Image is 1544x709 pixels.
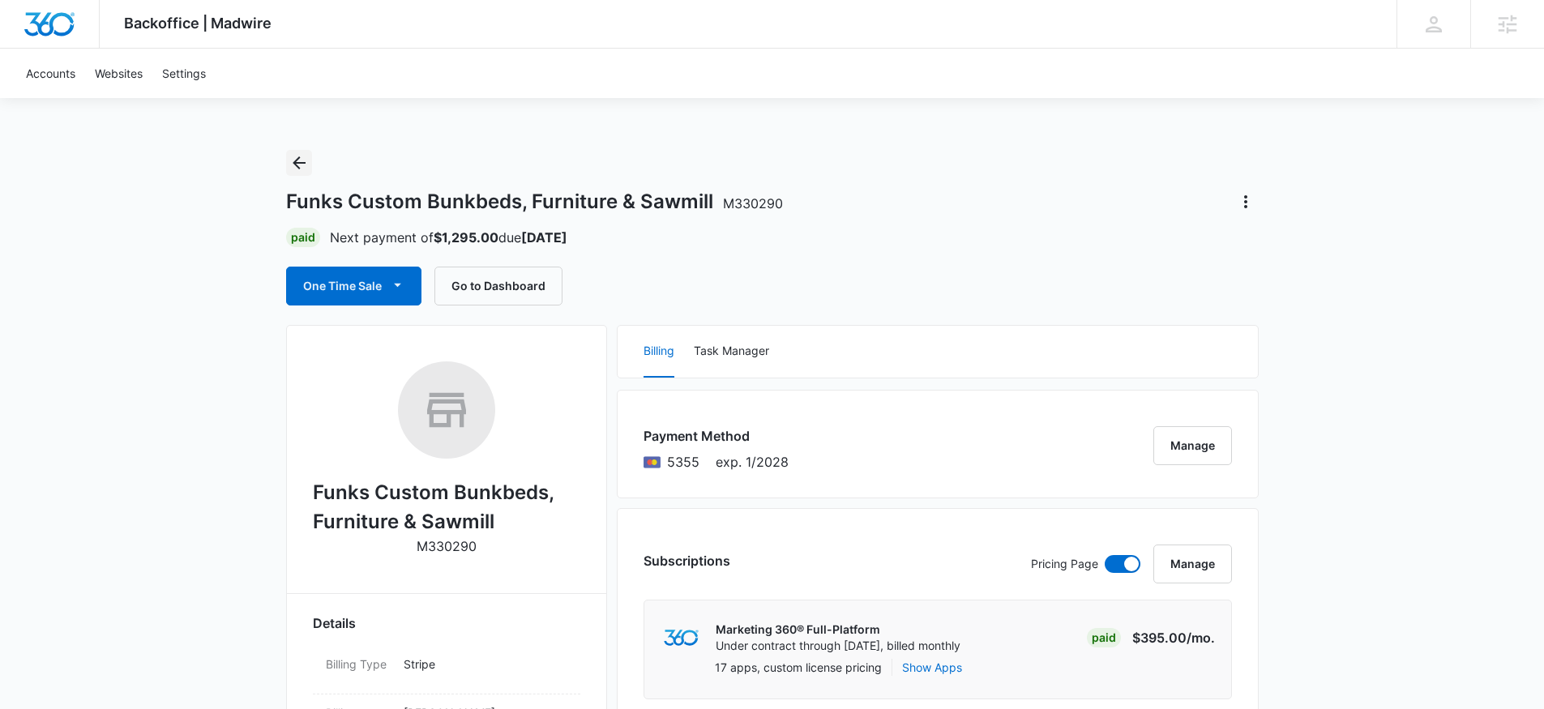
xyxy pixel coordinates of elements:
span: Details [313,613,356,633]
div: Domain Overview [62,96,145,106]
div: Paid [1087,628,1121,647]
button: Back [286,150,312,176]
p: M330290 [417,536,477,556]
span: Backoffice | Madwire [124,15,272,32]
p: $395.00 [1132,628,1215,647]
img: tab_domain_overview_orange.svg [44,94,57,107]
div: Paid [286,228,320,247]
p: Stripe [404,656,567,673]
span: /mo. [1187,630,1215,646]
button: One Time Sale [286,267,421,305]
div: Billing TypeStripe [313,646,580,694]
div: Keywords by Traffic [179,96,273,106]
span: Mastercard ending with [667,452,699,472]
button: Manage [1153,545,1232,583]
p: 17 apps, custom license pricing [715,659,882,676]
p: Marketing 360® Full-Platform [716,621,960,638]
strong: [DATE] [521,229,567,246]
h3: Payment Method [644,426,789,446]
dt: Billing Type [326,656,391,673]
img: logo_orange.svg [26,26,39,39]
a: Accounts [16,49,85,98]
div: Domain: [DOMAIN_NAME] [42,42,178,55]
button: Show Apps [902,659,962,676]
img: website_grey.svg [26,42,39,55]
img: tab_keywords_by_traffic_grey.svg [161,94,174,107]
h1: Funks Custom Bunkbeds, Furniture & Sawmill [286,190,783,214]
span: M330290 [723,195,783,211]
h2: Funks Custom Bunkbeds, Furniture & Sawmill [313,478,580,536]
img: marketing360Logo [664,630,699,647]
h3: Subscriptions [644,551,730,570]
button: Task Manager [694,326,769,378]
div: v 4.0.25 [45,26,79,39]
a: Settings [152,49,216,98]
a: Websites [85,49,152,98]
button: Billing [644,326,674,378]
p: Next payment of due [330,228,567,247]
span: exp. 1/2028 [716,452,789,472]
button: Go to Dashboard [434,267,562,305]
button: Actions [1233,189,1259,215]
button: Manage [1153,426,1232,465]
p: Under contract through [DATE], billed monthly [716,638,960,654]
strong: $1,295.00 [434,229,498,246]
p: Pricing Page [1031,555,1098,573]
